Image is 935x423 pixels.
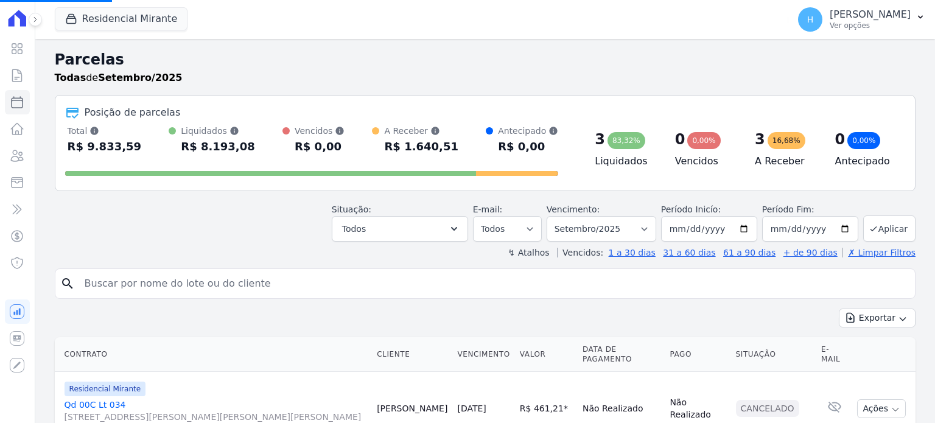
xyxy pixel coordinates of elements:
[181,137,254,156] div: R$ 8.193,08
[578,337,665,372] th: Data de Pagamento
[65,382,145,396] span: Residencial Mirante
[295,137,345,156] div: R$ 0,00
[839,309,916,327] button: Exportar
[788,2,935,37] button: H [PERSON_NAME] Ver opções
[768,132,805,149] div: 16,68%
[55,72,86,83] strong: Todas
[595,130,605,149] div: 3
[830,21,911,30] p: Ver opções
[736,400,799,417] div: Cancelado
[723,248,776,257] a: 61 a 90 dias
[731,337,817,372] th: Situação
[661,205,721,214] label: Período Inicío:
[816,337,852,372] th: E-mail
[332,205,371,214] label: Situação:
[842,248,916,257] a: ✗ Limpar Filtros
[595,154,655,169] h4: Liquidados
[665,337,730,372] th: Pago
[55,337,373,372] th: Contrato
[835,130,846,149] div: 0
[755,130,765,149] div: 3
[498,125,558,137] div: Antecipado
[457,404,486,413] a: [DATE]
[68,125,141,137] div: Total
[755,154,815,169] h4: A Receber
[547,205,600,214] label: Vencimento:
[830,9,911,21] p: [PERSON_NAME]
[675,130,685,149] div: 0
[384,137,458,156] div: R$ 1.640,51
[498,137,558,156] div: R$ 0,00
[98,72,182,83] strong: Setembro/2025
[55,49,916,71] h2: Parcelas
[372,337,452,372] th: Cliente
[847,132,880,149] div: 0,00%
[85,105,181,120] div: Posição de parcelas
[857,399,906,418] button: Ações
[181,125,254,137] div: Liquidados
[515,337,578,372] th: Valor
[77,271,910,296] input: Buscar por nome do lote ou do cliente
[663,248,715,257] a: 31 a 60 dias
[473,205,503,214] label: E-mail:
[68,137,141,156] div: R$ 9.833,59
[55,7,188,30] button: Residencial Mirante
[608,132,645,149] div: 83,32%
[807,15,814,24] span: H
[508,248,549,257] label: ↯ Atalhos
[609,248,656,257] a: 1 a 30 dias
[835,154,895,169] h4: Antecipado
[295,125,345,137] div: Vencidos
[332,216,468,242] button: Todos
[452,337,514,372] th: Vencimento
[863,215,916,242] button: Aplicar
[783,248,838,257] a: + de 90 dias
[675,154,735,169] h4: Vencidos
[60,276,75,291] i: search
[557,248,603,257] label: Vencidos:
[342,222,366,236] span: Todos
[687,132,720,149] div: 0,00%
[55,71,183,85] p: de
[384,125,458,137] div: A Receber
[762,203,858,216] label: Período Fim:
